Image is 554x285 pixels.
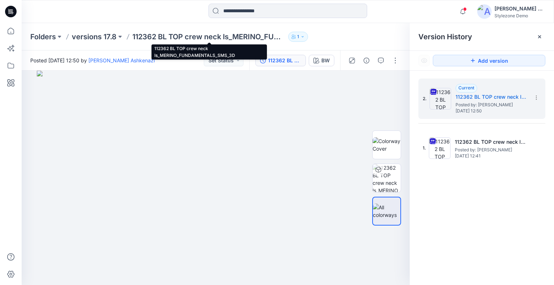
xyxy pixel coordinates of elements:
[30,32,56,42] a: Folders
[255,55,306,66] button: 112362 BL TOP crew neck ls_MERINO_FUNDAMENTALS_SMS_3D - Generated Colorways
[72,32,116,42] a: versions 17.8
[30,57,155,64] span: Posted [DATE] 12:50 by
[430,88,451,110] img: 112362 BL TOP crew neck ls_MERINO_FUNDAMENTALS_SMS_3D - Generated Colorways
[321,57,330,64] div: BW
[494,13,545,18] div: Stylezone Demo
[361,55,372,66] button: Details
[455,153,527,159] span: [DATE] 12:41
[418,32,472,41] span: Version History
[494,4,545,13] div: [PERSON_NAME] Ashkenazi
[429,137,450,159] img: 112362 BL TOP crew neck ls_MERINO_FUNDAMENTALS_SMS_3D
[456,93,528,101] h5: 112362 BL TOP crew neck ls_MERINO_FUNDAMENTALS_SMS_3D - Generated Colorways
[268,57,301,64] div: 112362 BL TOP crew neck ls_MERINO_FUNDAMENTALS_SMS_3D - Generated Colorways
[456,108,528,113] span: [DATE] 12:50
[433,55,545,66] button: Add version
[132,32,285,42] p: 112362 BL TOP crew neck ls_MERINO_FUNDAMENTALS_SMS_3D
[458,85,474,90] span: Current
[537,34,542,40] button: Close
[423,95,427,102] span: 2.
[456,101,528,108] span: Posted by: Yael Waitz Ashkenazi
[423,145,426,151] span: 1.
[297,33,299,41] p: 1
[455,138,527,146] h5: 112362 BL TOP crew neck ls_MERINO_FUNDAMENTALS_SMS_3D
[288,32,308,42] button: 1
[373,164,401,192] img: 112362 BL TOP crew neck ls_MERINO_FUNDAMENTALS_SMS_3D BW
[88,57,155,63] a: [PERSON_NAME] Ashkenazi
[477,4,492,19] img: avatar
[373,204,400,219] img: All colorways
[373,137,401,152] img: Colorway Cover
[309,55,334,66] button: BW
[455,146,527,153] span: Posted by: Yael Waitz Ashkenazi
[37,71,395,285] img: eyJhbGciOiJIUzI1NiIsImtpZCI6IjAiLCJzbHQiOiJzZXMiLCJ0eXAiOiJKV1QifQ.eyJkYXRhIjp7InR5cGUiOiJzdG9yYW...
[418,55,430,66] button: Show Hidden Versions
